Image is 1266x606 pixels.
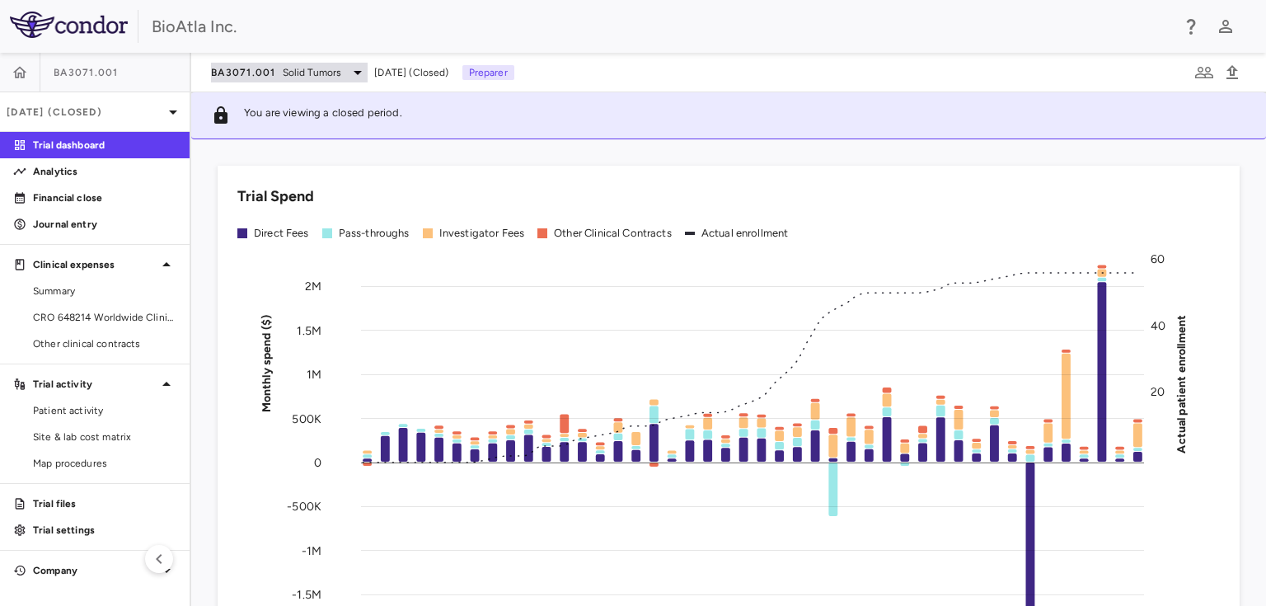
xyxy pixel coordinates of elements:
div: BioAtla Inc. [152,14,1170,39]
tspan: -500K [287,500,321,514]
tspan: Monthly spend ($) [260,314,274,412]
p: Financial close [33,190,176,205]
div: Direct Fees [254,226,309,241]
p: Trial settings [33,523,176,538]
span: Summary [33,284,176,298]
span: Patient activity [33,403,176,418]
p: Trial dashboard [33,138,176,153]
span: BA3071.001 [54,66,119,79]
div: Investigator Fees [439,226,525,241]
h6: Trial Spend [237,186,314,208]
tspan: 60 [1151,252,1165,266]
span: BA3071.001 [211,66,276,79]
span: Site & lab cost matrix [33,430,176,444]
tspan: 40 [1151,318,1165,332]
p: [DATE] (Closed) [7,105,163,120]
p: Company [33,563,157,578]
img: logo-full-SnFGN8VE.png [10,12,128,38]
p: Analytics [33,164,176,179]
p: Preparer [462,65,514,80]
span: Other clinical contracts [33,336,176,351]
tspan: 1M [307,368,321,382]
span: [DATE] (Closed) [374,65,448,80]
tspan: 20 [1151,385,1165,399]
span: Solid Tumors [283,65,342,80]
p: Trial files [33,496,176,511]
p: You are viewing a closed period. [244,106,402,125]
tspan: -1M [302,543,321,557]
p: Journal entry [33,217,176,232]
tspan: Actual patient enrollment [1175,314,1189,453]
div: Other Clinical Contracts [554,226,672,241]
div: Pass-throughs [339,226,410,241]
tspan: 2M [305,280,321,294]
p: Trial activity [33,377,157,392]
tspan: -1.5M [292,588,321,602]
div: Actual enrollment [701,226,789,241]
tspan: 1.5M [297,323,321,337]
tspan: 500K [292,411,321,425]
tspan: 0 [314,456,321,470]
span: Map procedures [33,456,176,471]
p: Clinical expenses [33,257,157,272]
span: CRO 648214 Worldwide Clinical Trials Holdings, Inc. [33,310,176,325]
